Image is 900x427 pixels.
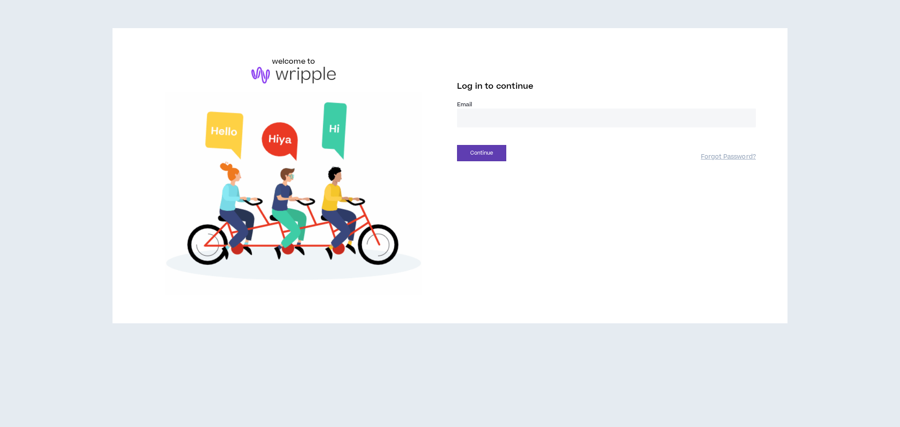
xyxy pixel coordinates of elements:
[457,101,756,109] label: Email
[701,153,756,161] a: Forgot Password?
[251,67,336,83] img: logo-brand.png
[144,92,443,295] img: Welcome to Wripple
[457,81,533,92] span: Log in to continue
[272,56,316,67] h6: welcome to
[457,145,506,161] button: Continue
